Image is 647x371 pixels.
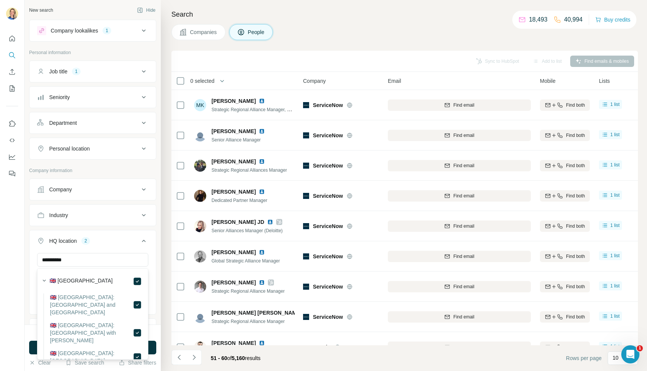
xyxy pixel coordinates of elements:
span: [PERSON_NAME] [212,248,256,256]
div: HQ location [49,237,77,245]
button: Use Surfe API [6,133,18,147]
span: 1 list [610,192,620,199]
span: 5,160 [232,355,245,361]
img: Avatar [194,311,206,323]
p: 10 [613,354,619,362]
p: Personal information [29,49,156,56]
button: Company [30,180,156,199]
button: Job title1 [30,62,156,81]
span: 1 list [610,313,620,320]
span: 1 list [610,161,620,168]
button: Navigate to next page [187,350,202,365]
button: Seniority [30,88,156,106]
span: [PERSON_NAME] [PERSON_NAME] [212,309,302,317]
img: Avatar [194,341,206,353]
span: Lists [599,77,610,85]
span: Mobile [540,77,555,85]
span: Company [303,77,326,85]
button: Company lookalikes1 [30,22,156,40]
span: Find email [453,314,474,320]
button: Find both [540,99,590,111]
span: 1 list [610,131,620,138]
div: New search [29,7,53,14]
span: Find email [453,253,474,260]
button: Find both [540,190,590,202]
button: Find both [540,130,590,141]
span: [PERSON_NAME] [212,158,256,165]
span: Find both [566,223,585,230]
button: Enrich CSV [6,65,18,79]
button: Find email [388,311,531,323]
span: Find email [453,192,474,199]
iframe: Intercom live chat [621,345,639,363]
div: Industry [49,211,68,219]
span: People [248,28,265,36]
button: Hide [132,5,161,16]
label: 🇬🇧 [GEOGRAPHIC_DATA]: [GEOGRAPHIC_DATA] [50,349,133,365]
span: ServiceNow [313,101,343,109]
span: Companies [190,28,218,36]
label: 🇬🇧 [GEOGRAPHIC_DATA] [50,277,113,286]
button: My lists [6,82,18,95]
span: ServiceNow [313,313,343,321]
button: Find both [540,251,590,262]
img: Logo of ServiceNow [303,284,309,290]
span: Dedicated Partner Manager [212,198,267,203]
button: Find both [540,342,590,353]
span: Strategic Regional Alliance Manager, Global Strategic Partners, [GEOGRAPHIC_DATA] [212,106,387,112]
span: Strategic Regional Alliance Manager [212,319,285,324]
span: 1 list [610,252,620,259]
img: Avatar [194,160,206,172]
span: ServiceNow [313,192,343,200]
span: Find both [566,283,585,290]
button: Feedback [6,167,18,180]
span: Rows per page [566,354,602,362]
span: Find both [566,314,585,320]
span: [PERSON_NAME] JD [212,218,264,226]
img: LinkedIn logo [259,249,265,255]
img: Logo of ServiceNow [303,253,309,259]
button: Find email [388,190,531,202]
button: HQ location2 [30,232,156,253]
p: Company information [29,167,156,174]
button: Find email [388,130,531,141]
img: Logo of ServiceNow [303,102,309,108]
img: Avatar [194,129,206,141]
div: Company lookalikes [51,27,98,34]
span: 1 list [610,283,620,289]
img: Avatar [194,220,206,232]
label: 🇬🇧 [GEOGRAPHIC_DATA]: [GEOGRAPHIC_DATA] and [GEOGRAPHIC_DATA] [50,293,133,316]
button: Find both [540,220,590,232]
img: Logo of Caspio [303,344,309,350]
p: 18,493 [529,15,547,24]
span: Find both [566,253,585,260]
button: Industry [30,206,156,224]
div: Personal location [49,145,90,152]
span: [PERSON_NAME] [212,188,256,196]
span: [PERSON_NAME] [212,127,256,135]
div: 2 [81,238,90,244]
span: Find both [566,102,585,109]
span: 1 [637,345,643,351]
button: Search [6,48,18,62]
div: Department [49,119,77,127]
span: ServiceNow [313,253,343,260]
span: Find email [453,344,474,351]
span: Find email [453,223,474,230]
img: Avatar [194,190,206,202]
span: ServiceNow [313,162,343,169]
img: LinkedIn logo [259,189,265,195]
button: Use Surfe on LinkedIn [6,117,18,130]
span: 1 list [610,222,620,229]
span: Find both [566,162,585,169]
h4: Search [171,9,638,20]
img: Avatar [194,281,206,293]
span: 1 list [610,343,620,350]
img: Logo of ServiceNow [303,223,309,229]
button: Find both [540,311,590,323]
span: Find email [453,102,474,109]
img: LinkedIn logo [267,219,273,225]
span: Strategic Regional Alliance Manager [212,289,285,294]
div: Company [49,186,72,193]
label: 🇬🇧 [GEOGRAPHIC_DATA]: [GEOGRAPHIC_DATA] with [PERSON_NAME] [50,321,133,344]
